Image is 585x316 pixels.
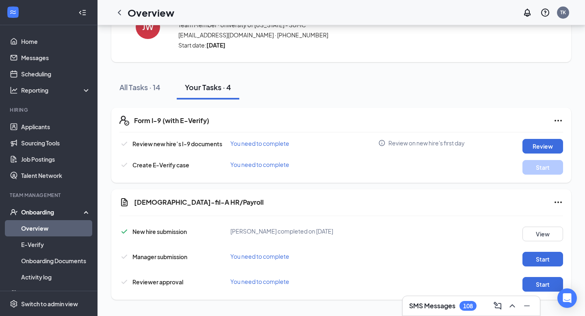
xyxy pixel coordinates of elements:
[463,303,473,310] div: 108
[78,9,87,17] svg: Collapse
[9,8,17,16] svg: WorkstreamLogo
[21,119,91,135] a: Applicants
[119,139,129,149] svg: Checkmark
[522,139,563,154] button: Review
[522,301,532,311] svg: Minimize
[206,41,225,49] strong: [DATE]
[21,269,91,285] a: Activity log
[557,288,577,308] div: Open Intercom Messenger
[134,116,209,125] h5: Form I-9 (with E-Verify)
[21,50,91,66] a: Messages
[185,82,231,92] div: Your Tasks · 4
[21,151,91,167] a: Job Postings
[21,167,91,184] a: Talent Network
[119,277,129,287] svg: Checkmark
[128,4,168,49] button: JW
[21,236,91,253] a: E-Verify
[119,197,129,207] svg: Document
[553,197,563,207] svg: Ellipses
[506,299,519,312] button: ChevronUp
[21,253,91,269] a: Onboarding Documents
[21,33,91,50] a: Home
[21,66,91,82] a: Scheduling
[21,86,91,94] div: Reporting
[493,301,503,311] svg: ComposeMessage
[522,277,563,292] button: Start
[522,252,563,266] button: Start
[134,198,264,207] h5: [DEMOGRAPHIC_DATA]-fil-A HR/Payroll
[491,299,504,312] button: ComposeMessage
[10,208,18,216] svg: UserCheck
[119,252,129,262] svg: Checkmark
[132,278,183,286] span: Reviewer approval
[178,31,465,39] span: [EMAIL_ADDRESS][DOMAIN_NAME] · [PHONE_NUMBER]
[520,299,533,312] button: Minimize
[230,161,289,168] span: You need to complete
[115,8,124,17] svg: ChevronLeft
[522,160,563,175] button: Start
[132,140,222,147] span: Review new hire’s I-9 documents
[21,208,84,216] div: Onboarding
[10,106,89,113] div: Hiring
[388,139,465,147] span: Review on new hire's first day
[119,227,129,236] svg: Checkmark
[230,253,289,260] span: You need to complete
[230,278,289,285] span: You need to complete
[132,228,187,235] span: New hire submission
[21,285,91,301] a: Team
[230,140,289,147] span: You need to complete
[128,6,174,19] h1: Overview
[507,301,517,311] svg: ChevronUp
[119,116,129,126] svg: FormI9EVerifyIcon
[560,9,566,16] div: TK
[230,227,333,235] span: [PERSON_NAME] completed on [DATE]
[409,301,455,310] h3: SMS Messages
[178,41,465,49] span: Start date:
[21,220,91,236] a: Overview
[522,8,532,17] svg: Notifications
[21,300,78,308] div: Switch to admin view
[142,24,154,30] h4: JW
[119,160,129,170] svg: Checkmark
[378,139,386,147] svg: Info
[10,86,18,94] svg: Analysis
[540,8,550,17] svg: QuestionInfo
[132,253,187,260] span: Manager submission
[10,192,89,199] div: Team Management
[119,82,160,92] div: All Tasks · 14
[132,161,189,169] span: Create E-Verify case
[522,227,563,241] button: View
[10,300,18,308] svg: Settings
[553,116,563,126] svg: Ellipses
[21,135,91,151] a: Sourcing Tools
